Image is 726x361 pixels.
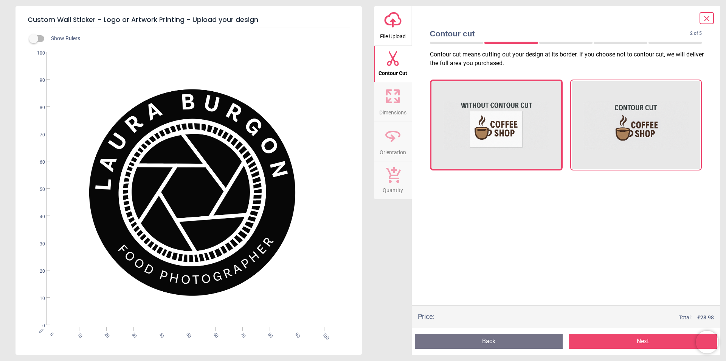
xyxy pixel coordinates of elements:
[293,331,298,336] span: 90
[700,314,714,320] span: 28.98
[31,268,45,275] span: 20
[103,331,108,336] span: 20
[443,87,549,163] img: Without contour cut
[31,241,45,247] span: 30
[697,314,714,322] span: £
[157,331,162,336] span: 40
[31,323,45,329] span: 0
[239,331,244,336] span: 70
[28,12,350,28] h5: Custom Wall Sticker - Logo or Artwork Printing - Upload your design
[31,159,45,166] span: 60
[379,66,407,77] span: Contour Cut
[31,77,45,84] span: 90
[446,314,714,322] div: Total:
[185,331,189,336] span: 50
[31,105,45,111] span: 80
[418,312,434,321] div: Price :
[383,183,403,194] span: Quantity
[374,6,412,45] button: File Upload
[374,122,412,161] button: Orientation
[374,46,412,82] button: Contour Cut
[321,331,326,336] span: 100
[374,82,412,122] button: Dimensions
[266,331,271,336] span: 80
[31,186,45,193] span: 50
[430,28,690,39] span: Contour cut
[569,334,717,349] button: Next
[583,87,689,163] img: With contour cut
[130,331,135,336] span: 30
[380,29,406,41] span: File Upload
[76,331,81,336] span: 10
[380,145,406,156] span: Orientation
[34,34,362,43] div: Show Rulers
[379,105,406,117] span: Dimensions
[48,331,53,336] span: 0
[212,331,217,336] span: 60
[38,327,45,334] span: cm
[31,295,45,302] span: 10
[31,214,45,220] span: 40
[696,331,718,353] iframe: Brevo live chat
[690,30,702,37] span: 2 of 5
[415,334,563,349] button: Back
[31,50,45,56] span: 100
[430,50,708,67] p: Contour cut means cutting out your design at its border. If you choose not to contour cut, we wil...
[374,161,412,199] button: Quantity
[31,132,45,138] span: 70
